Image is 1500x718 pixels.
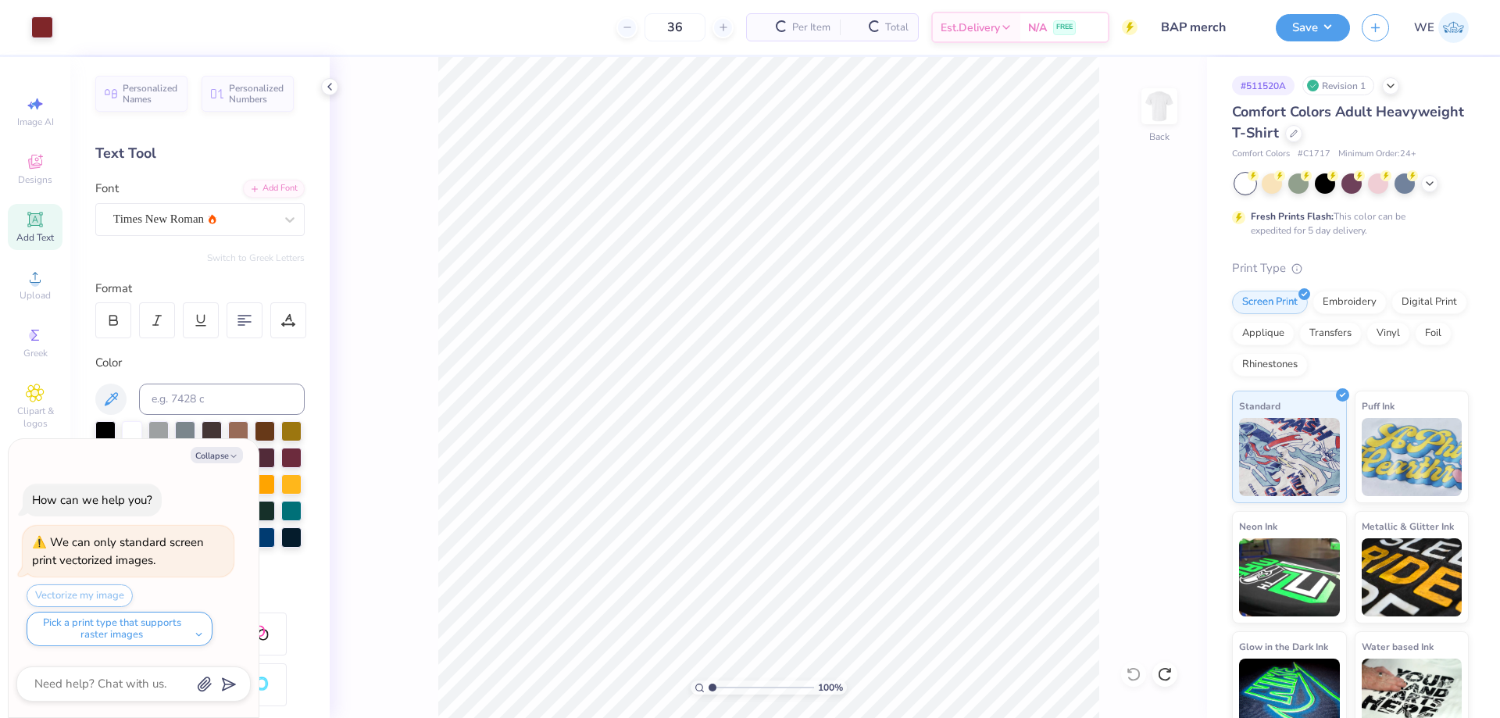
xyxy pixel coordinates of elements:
[95,354,305,372] div: Color
[1338,148,1416,161] span: Minimum Order: 24 +
[1149,130,1170,144] div: Back
[1312,291,1387,314] div: Embroidery
[645,13,705,41] input: – –
[1276,14,1350,41] button: Save
[1362,638,1434,655] span: Water based Ink
[1232,102,1464,142] span: Comfort Colors Adult Heavyweight T-Shirt
[1232,76,1295,95] div: # 511520A
[32,534,204,568] div: We can only standard screen print vectorized images.
[1298,148,1330,161] span: # C1717
[191,447,243,463] button: Collapse
[1415,322,1452,345] div: Foil
[20,289,51,302] span: Upload
[139,384,305,415] input: e.g. 7428 c
[1366,322,1410,345] div: Vinyl
[1299,322,1362,345] div: Transfers
[792,20,830,36] span: Per Item
[1239,418,1340,496] img: Standard
[1438,13,1469,43] img: Werrine Empeynado
[1362,418,1462,496] img: Puff Ink
[207,252,305,264] button: Switch to Greek Letters
[1232,148,1290,161] span: Comfort Colors
[1414,13,1469,43] a: WE
[23,347,48,359] span: Greek
[885,20,909,36] span: Total
[229,83,284,105] span: Personalized Numbers
[1239,638,1328,655] span: Glow in the Dark Ink
[95,143,305,164] div: Text Tool
[123,83,178,105] span: Personalized Names
[818,680,843,695] span: 100 %
[1056,22,1073,33] span: FREE
[1239,398,1280,414] span: Standard
[1239,518,1277,534] span: Neon Ink
[1232,291,1308,314] div: Screen Print
[32,492,152,508] div: How can we help you?
[1391,291,1467,314] div: Digital Print
[17,116,54,128] span: Image AI
[16,231,54,244] span: Add Text
[1149,12,1264,43] input: Untitled Design
[1302,76,1374,95] div: Revision 1
[95,280,306,298] div: Format
[8,405,62,430] span: Clipart & logos
[243,180,305,198] div: Add Font
[1251,210,1334,223] strong: Fresh Prints Flash:
[1239,538,1340,616] img: Neon Ink
[1232,259,1469,277] div: Print Type
[1232,353,1308,377] div: Rhinestones
[1144,91,1175,122] img: Back
[1028,20,1047,36] span: N/A
[1251,209,1443,238] div: This color can be expedited for 5 day delivery.
[27,612,212,646] button: Pick a print type that supports raster images
[1232,322,1295,345] div: Applique
[1414,19,1434,37] span: WE
[1362,538,1462,616] img: Metallic & Glitter Ink
[18,173,52,186] span: Designs
[95,180,119,198] label: Font
[941,20,1000,36] span: Est. Delivery
[1362,398,1395,414] span: Puff Ink
[1362,518,1454,534] span: Metallic & Glitter Ink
